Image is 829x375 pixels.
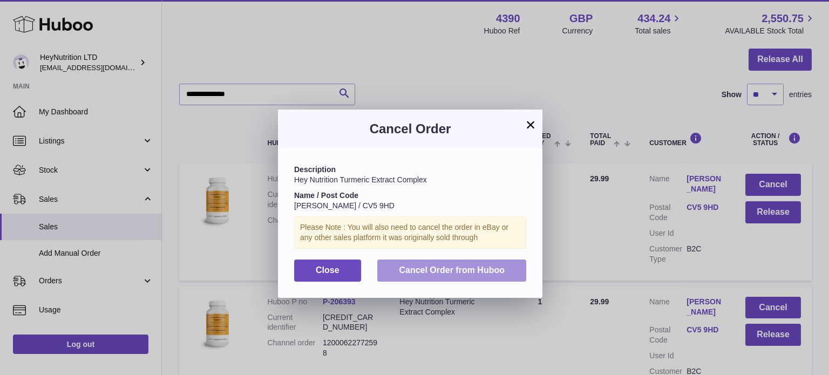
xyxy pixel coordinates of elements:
[294,191,358,200] strong: Name / Post Code
[316,265,339,275] span: Close
[294,175,427,184] span: Hey Nutrition Turmeric Extract Complex
[294,216,526,249] div: Please Note : You will also need to cancel the order in eBay or any other sales platform it was o...
[294,120,526,138] h3: Cancel Order
[377,260,526,282] button: Cancel Order from Huboo
[524,118,537,131] button: ×
[294,201,395,210] span: [PERSON_NAME] / CV5 9HD
[294,260,361,282] button: Close
[399,265,505,275] span: Cancel Order from Huboo
[294,165,336,174] strong: Description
